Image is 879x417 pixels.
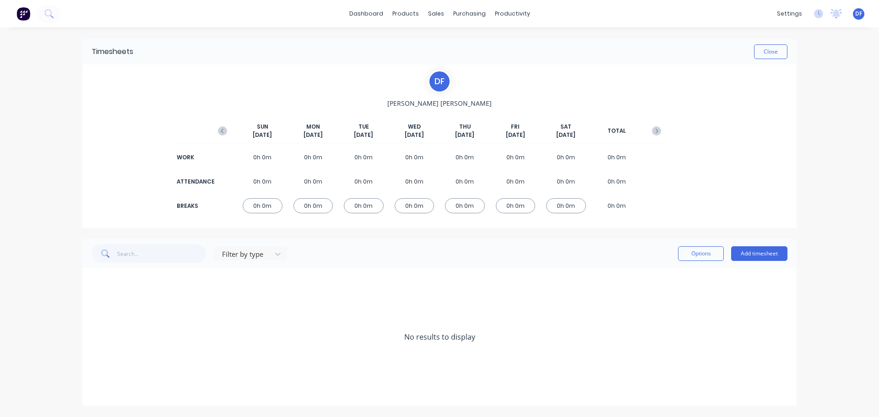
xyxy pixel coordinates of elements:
iframe: Intercom live chat [848,386,870,408]
div: 0h 0m [243,198,282,213]
div: 0h 0m [496,174,536,189]
img: Factory [16,7,30,21]
button: Add timesheet [731,246,787,261]
div: 0h 0m [344,198,384,213]
div: 0h 0m [395,198,434,213]
div: 0h 0m [597,198,637,213]
div: 0h 0m [344,174,384,189]
div: 0h 0m [546,150,586,165]
div: D F [428,70,451,93]
span: TUE [358,123,369,131]
span: MON [306,123,320,131]
span: FRI [511,123,520,131]
div: 0h 0m [546,174,586,189]
div: 0h 0m [293,174,333,189]
span: [DATE] [405,131,424,139]
span: [PERSON_NAME] [PERSON_NAME] [387,98,492,108]
div: 0h 0m [445,198,485,213]
span: [DATE] [253,131,272,139]
span: SAT [560,123,571,131]
div: WORK [177,153,213,162]
span: TOTAL [608,127,626,135]
div: 0h 0m [395,150,434,165]
div: settings [772,7,807,21]
div: 0h 0m [597,174,637,189]
div: 0h 0m [445,174,485,189]
div: sales [423,7,449,21]
div: Timesheets [92,46,133,57]
span: [DATE] [506,131,525,139]
div: 0h 0m [496,150,536,165]
div: 0h 0m [293,198,333,213]
input: Search... [117,244,206,263]
div: 0h 0m [243,174,282,189]
div: No results to display [82,268,797,406]
div: 0h 0m [546,198,586,213]
div: 0h 0m [496,198,536,213]
div: productivity [490,7,535,21]
span: [DATE] [304,131,323,139]
button: Close [754,44,787,59]
div: 0h 0m [597,150,637,165]
div: BREAKS [177,202,213,210]
div: 0h 0m [445,150,485,165]
button: Options [678,246,724,261]
span: [DATE] [556,131,575,139]
div: purchasing [449,7,490,21]
span: DF [855,10,862,18]
span: THU [459,123,471,131]
div: 0h 0m [395,174,434,189]
div: 0h 0m [293,150,333,165]
span: [DATE] [455,131,474,139]
div: 0h 0m [344,150,384,165]
div: products [388,7,423,21]
span: SUN [257,123,268,131]
span: [DATE] [354,131,373,139]
div: ATTENDANCE [177,178,213,186]
a: dashboard [345,7,388,21]
div: 0h 0m [243,150,282,165]
span: WED [408,123,421,131]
